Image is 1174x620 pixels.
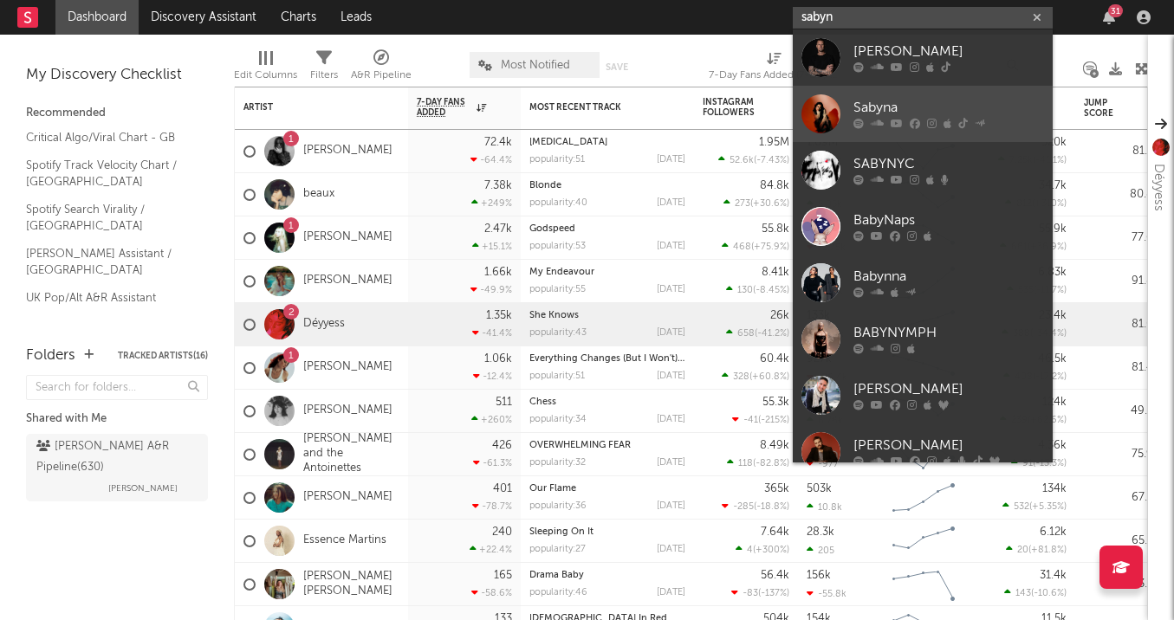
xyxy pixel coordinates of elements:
div: 240 [492,526,512,538]
div: ( ) [722,371,789,382]
div: popularity: 55 [529,285,586,294]
div: 511 [496,397,512,408]
a: [PERSON_NAME] [303,274,392,288]
div: 55.3k [762,397,789,408]
div: Most Recent Track [529,102,659,113]
div: popularity: 32 [529,458,586,468]
div: [DATE] [657,242,685,251]
svg: Chart title [885,476,963,520]
span: +75.9 % [754,242,787,252]
div: 8.49k [760,440,789,451]
div: ( ) [727,457,789,468]
div: 67.7 [1084,488,1153,508]
a: [PERSON_NAME] [793,29,1053,86]
a: Our Flame [529,484,576,494]
button: 31 [1103,10,1115,24]
div: 10.8k [807,501,842,513]
span: -18.8 % [756,502,787,512]
div: Filters [310,43,338,94]
span: +300 % [756,546,787,555]
a: [PERSON_NAME] [PERSON_NAME] [303,570,399,599]
div: 365k [764,483,789,494]
div: Recommended [26,103,208,124]
div: 124k [1042,397,1067,408]
a: Déyyess [303,317,345,332]
div: -64.4 % [470,154,512,165]
a: [PERSON_NAME] [303,404,392,418]
div: 63.7 [1084,574,1153,595]
div: 1.95M [759,137,789,148]
input: Search for artists [793,7,1053,29]
span: 4 [747,546,753,555]
a: Chess [529,397,556,407]
div: +260 % [471,414,512,425]
div: 81.0 [1084,314,1153,335]
span: +81.8 % [1031,546,1064,555]
div: Godspeed [529,224,685,234]
span: 118 [738,459,753,468]
a: Blonde [529,181,561,191]
span: -41 [743,416,758,425]
a: Everything Changes (But I Won't) (ft. [PERSON_NAME] & Casey MQ) [529,354,831,364]
div: 56.4k [761,570,789,581]
div: SABYNYC [853,154,1044,175]
span: +60.8 % [752,372,787,382]
a: Sabyna [793,86,1053,142]
div: 55.9k [1039,223,1067,235]
span: 91 [1022,459,1033,468]
div: ( ) [723,197,789,209]
div: ( ) [726,327,789,339]
svg: Chart title [885,563,963,606]
div: ( ) [722,501,789,512]
span: -215 % [761,416,787,425]
div: popularity: 46 [529,588,587,597]
div: 77.6 [1084,228,1153,249]
div: 65.5 [1084,531,1153,552]
div: ( ) [726,284,789,295]
a: [PERSON_NAME] [303,490,392,505]
div: 401 [493,483,512,494]
span: -41.2 % [757,329,787,339]
div: Chess [529,397,685,407]
div: Blonde [529,181,685,191]
div: 80.8 [1084,184,1153,205]
div: popularity: 51 [529,155,585,165]
div: [DATE] [657,328,685,338]
div: 49.3 [1084,401,1153,422]
div: 60.4k [760,353,789,365]
div: [DATE] [657,155,685,165]
div: Filters [310,65,338,86]
div: ( ) [1011,457,1067,468]
a: Babynna [793,255,1053,311]
span: -13.3 % [1035,459,1064,468]
span: 328 [733,372,749,382]
div: 81.4 [1084,358,1153,378]
span: -82.8 % [756,459,787,468]
div: 23.4k [1039,310,1067,321]
div: 91.8 [1084,271,1153,292]
span: 7-Day Fans Added [417,97,472,118]
a: My Endeavour [529,268,594,277]
div: 503k [807,483,832,494]
div: +22.4 % [470,544,512,555]
div: [DATE] [657,198,685,208]
span: -7.43 % [756,156,787,165]
span: +30.6 % [753,199,787,209]
a: Sleeping On It [529,527,593,537]
a: BabyNaps [793,198,1053,255]
div: 75.9 [1084,444,1153,465]
a: beaux [303,187,334,202]
div: [DATE] [657,588,685,597]
div: My Endeavour [529,268,685,277]
span: -83 [743,589,758,598]
div: Everything Changes (But I Won't) (ft. Shygirl & Casey MQ) [529,354,685,364]
span: 20 [1017,546,1028,555]
div: [PERSON_NAME] [853,436,1044,456]
div: ( ) [1006,544,1067,555]
div: [DATE] [657,415,685,424]
div: ( ) [722,241,789,252]
a: [PERSON_NAME] [793,367,1053,423]
span: 130 [737,286,753,295]
a: Drama Baby [529,571,584,580]
div: Muse [529,138,685,147]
